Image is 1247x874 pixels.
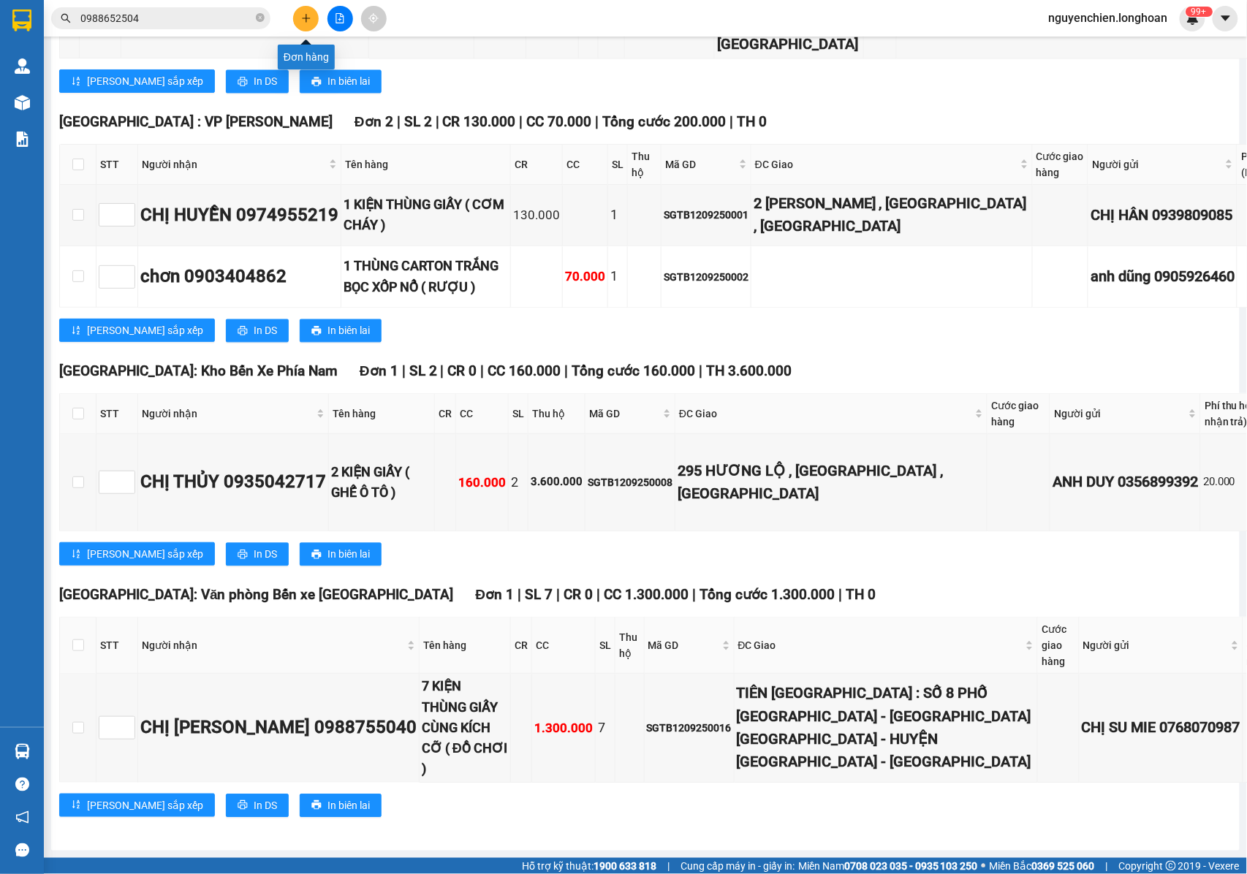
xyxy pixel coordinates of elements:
span: [PHONE_NUMBER] [6,50,111,75]
button: printerIn biên lai [300,794,382,817]
th: Cước giao hàng [1038,617,1079,674]
div: CHỊ HUYỀN 0974955219 [140,202,338,229]
span: | [397,113,401,130]
span: In biên lai [327,797,370,813]
th: SL [608,145,628,185]
td: SGTB1209250002 [662,246,751,308]
span: printer [238,549,248,560]
span: | [596,586,600,603]
span: | [565,362,569,379]
span: [PERSON_NAME] sắp xếp [87,322,203,338]
span: close-circle [256,13,265,22]
span: Mã đơn: SGTB1309250001 [6,88,224,108]
td: SGTB1209250016 [645,674,735,782]
strong: PHIẾU DÁN LÊN HÀNG [97,7,289,26]
span: | [518,586,521,603]
span: TH 0 [846,586,876,603]
span: Ngày in phiếu: 08:31 ngày [92,29,295,45]
span: Người nhận [142,637,404,653]
span: | [441,362,444,379]
div: 295 HƯƠNG LỘ , [GEOGRAPHIC_DATA] , [GEOGRAPHIC_DATA] [678,460,985,506]
span: Đơn 1 [360,362,398,379]
button: aim [361,6,387,31]
span: printer [238,76,248,88]
button: printerIn DS [226,319,289,342]
img: icon-new-feature [1186,12,1199,25]
button: plus [293,6,319,31]
span: Tổng cước 160.000 [572,362,696,379]
div: 1 [610,205,625,225]
span: caret-down [1219,12,1232,25]
th: Tên hàng [341,145,511,185]
strong: CSKH: [40,50,77,62]
span: Mã GD [589,406,660,422]
div: CHỊ THỦY 0935042717 [140,468,326,496]
strong: 1900 633 818 [594,860,656,872]
th: CC [563,145,608,185]
span: | [556,586,560,603]
span: ⚪️ [982,863,986,869]
button: printerIn DS [226,69,289,93]
span: sort-ascending [71,325,81,337]
button: printerIn DS [226,542,289,566]
img: warehouse-icon [15,58,30,74]
button: sort-ascending[PERSON_NAME] sắp xếp [59,69,215,93]
div: SGTB1209250002 [664,269,748,285]
button: sort-ascending[PERSON_NAME] sắp xếp [59,542,215,566]
span: Đơn 1 [476,586,515,603]
span: | [838,586,842,603]
div: 2 KIỆN GIẤY ( GHẾ Ô TÔ ) [331,462,432,503]
div: CHỊ [PERSON_NAME] 0988755040 [140,714,417,742]
button: sort-ascending[PERSON_NAME] sắp xếp [59,319,215,342]
span: In biên lai [327,546,370,562]
span: | [402,362,406,379]
img: warehouse-icon [15,95,30,110]
div: 1 KIỆN THÙNG GIẤY ( CƠM CHÁY ) [344,194,508,236]
div: CHỊ HÂN 0939809085 [1091,204,1235,227]
div: SGTB1209250016 [647,720,732,736]
span: CC 70.000 [527,113,592,130]
span: In DS [254,546,277,562]
span: ĐC Giao [679,406,972,422]
span: Người nhận [142,406,314,422]
span: Tổng cước 200.000 [603,113,727,130]
span: | [700,362,703,379]
div: 160.000 [458,473,506,493]
div: SGTB1209250008 [588,474,672,490]
span: | [730,113,734,130]
span: [GEOGRAPHIC_DATA] : VP [PERSON_NAME] [59,113,333,130]
span: printer [311,325,322,337]
span: Người gửi [1054,406,1186,422]
span: sort-ascending [71,76,81,88]
span: [GEOGRAPHIC_DATA]: Văn phòng Bến xe [GEOGRAPHIC_DATA] [59,586,454,603]
span: message [15,843,29,857]
div: ANH DUY 0356899392 [1053,471,1198,493]
img: solution-icon [15,132,30,147]
span: nguyenchien.longhoan [1037,9,1180,27]
div: 1 [610,266,625,286]
img: logo-vxr [12,9,31,31]
span: ĐC Giao [755,156,1017,172]
th: Cước giao hàng [988,394,1050,434]
div: TIÊN [GEOGRAPHIC_DATA] : SỐ 8 PHỐ [GEOGRAPHIC_DATA] - [GEOGRAPHIC_DATA][GEOGRAPHIC_DATA] - HUYỆN ... [737,682,1036,774]
button: file-add [327,6,353,31]
div: anh dũng 0905926460 [1091,265,1235,288]
span: Tổng cước 1.300.000 [700,586,835,603]
span: | [692,586,696,603]
span: aim [368,13,379,23]
button: sort-ascending[PERSON_NAME] sắp xếp [59,794,215,817]
th: Tên hàng [420,617,511,674]
span: printer [311,549,322,560]
div: 1.300.000 [534,718,593,738]
th: Thu hộ [528,394,585,434]
th: CC [456,394,509,434]
span: CÔNG TY TNHH CHUYỂN PHÁT NHANH BẢO AN [127,50,268,76]
button: printerIn biên lai [300,542,382,566]
span: | [667,858,670,874]
th: Cước giao hàng [1033,145,1088,185]
div: 2 [511,472,526,493]
span: TH 0 [738,113,767,130]
span: TH 3.600.000 [707,362,792,379]
div: 7 [598,718,613,738]
button: printerIn DS [226,794,289,817]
